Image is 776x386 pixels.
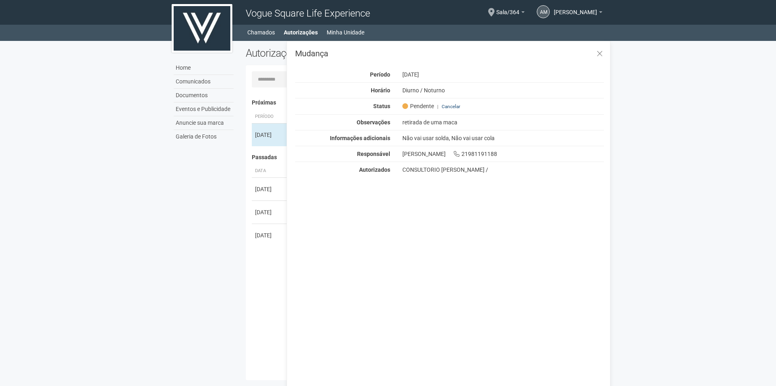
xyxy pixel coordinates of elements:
[247,27,275,38] a: Chamados
[402,102,434,110] span: Pendente
[396,71,610,78] div: [DATE]
[295,49,604,58] h3: Mudança
[496,10,525,17] a: Sala/364
[359,166,390,173] strong: Autorizados
[437,104,438,109] span: |
[327,27,364,38] a: Minha Unidade
[396,150,610,158] div: [PERSON_NAME] 21981191188
[370,71,390,78] strong: Período
[174,116,234,130] a: Anuncie sua marca
[174,102,234,116] a: Eventos e Publicidade
[255,131,285,139] div: [DATE]
[373,103,390,109] strong: Status
[442,104,460,109] a: Cancelar
[396,87,610,94] div: Diurno / Noturno
[252,154,599,160] h4: Passadas
[172,4,232,53] img: logo.jpg
[284,27,318,38] a: Autorizações
[496,1,519,15] span: Sala/364
[252,100,599,106] h4: Próximas
[246,8,370,19] span: Vogue Square Life Experience
[255,185,285,193] div: [DATE]
[255,231,285,239] div: [DATE]
[371,87,390,94] strong: Horário
[174,61,234,75] a: Home
[554,1,597,15] span: Aline Martins Braga Saraiva
[396,119,610,126] div: retirada de uma maca
[554,10,602,17] a: [PERSON_NAME]
[255,208,285,216] div: [DATE]
[396,134,610,142] div: Não vai usar solda, Não vai usar cola
[174,89,234,102] a: Documentos
[252,110,288,124] th: Período
[537,5,550,18] a: AM
[174,75,234,89] a: Comunicados
[174,130,234,143] a: Galeria de Fotos
[246,47,419,59] h2: Autorizações
[357,151,390,157] strong: Responsável
[402,166,604,173] div: CONSULTORIO [PERSON_NAME] /
[357,119,390,126] strong: Observações
[252,164,288,178] th: Data
[330,135,390,141] strong: Informações adicionais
